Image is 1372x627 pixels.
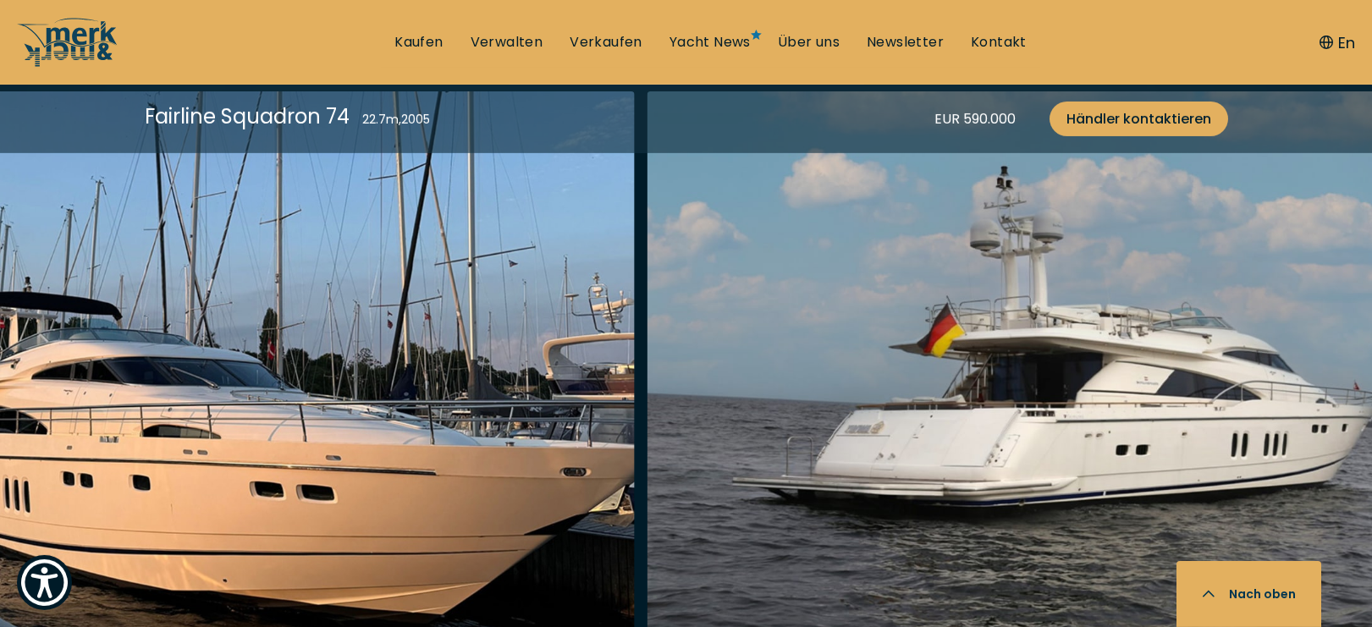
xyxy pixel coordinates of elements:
[1066,108,1211,129] span: Händler kontaktieren
[570,33,642,52] a: Verkaufen
[971,33,1027,52] a: Kontakt
[1320,31,1355,54] button: En
[1176,561,1321,627] button: Nach oben
[669,33,751,52] a: Yacht News
[394,33,443,52] a: Kaufen
[1050,102,1228,136] a: Händler kontaktieren
[471,33,543,52] a: Verwalten
[867,33,944,52] a: Newsletter
[362,111,430,129] div: 22.7 m , 2005
[145,102,350,131] div: Fairline Squadron 74
[934,108,1016,129] div: EUR 590.000
[17,555,72,610] button: Show Accessibility Preferences
[778,33,840,52] a: Über uns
